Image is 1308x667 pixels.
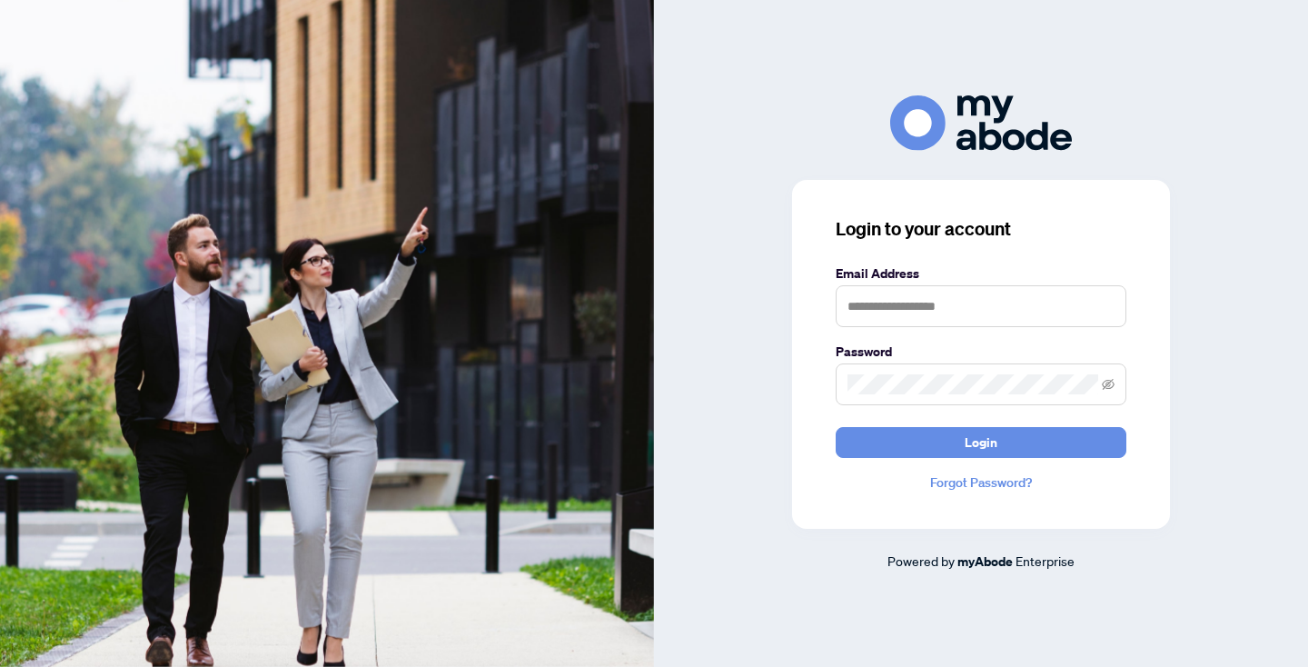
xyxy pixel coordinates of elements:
a: myAbode [957,552,1013,572]
a: Forgot Password? [836,473,1126,493]
span: Enterprise [1016,553,1075,569]
h3: Login to your account [836,216,1126,242]
label: Email Address [836,264,1126,284]
img: ma-logo [890,95,1072,151]
label: Password [836,342,1126,362]
span: Powered by [887,553,955,569]
span: eye-invisible [1102,378,1115,391]
button: Login [836,427,1126,458]
span: Login [965,428,997,457]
